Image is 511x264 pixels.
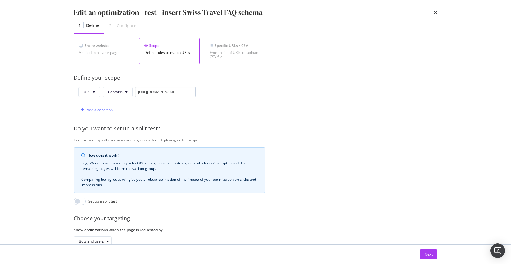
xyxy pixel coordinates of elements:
div: Scope [144,43,195,48]
button: Next [420,249,437,259]
div: 2 [109,23,112,29]
div: Define your scope [74,74,467,82]
div: How does it work? [87,153,258,158]
button: Bots and users [74,236,112,246]
div: PageWorkers will randomly select X% of pages as the control group, which won’t be optimized. The ... [81,160,258,188]
div: Define rules to match URLs [144,51,195,55]
div: times [434,7,437,18]
div: Edit an optimization - test - insert Swiss Travel FAQ schema [74,7,262,18]
div: Choose your targeting [74,215,467,223]
span: URL [84,89,90,94]
div: info banner [74,147,265,193]
div: Do you want to set up a split test? [74,125,467,133]
div: Bots and users [79,239,104,243]
div: Enter a list of URLs or upload CSV file [210,51,260,59]
div: Define [86,22,99,28]
span: Contains [108,89,123,94]
button: Contains [103,87,133,97]
div: Add a condition [87,107,113,112]
button: Add a condition [78,105,113,115]
div: Next [425,252,433,257]
label: Show optimizations when the page is requested by: [74,227,265,233]
div: Configure [117,23,136,29]
div: 1 [78,22,81,28]
button: URL [78,87,100,97]
div: Set up a split test [88,199,117,204]
div: Confirm your hypothesis on a variant group before deploying on full scope [74,137,467,143]
div: Applied to all your pages [79,51,129,55]
div: Open Intercom Messenger [490,243,505,258]
div: Specific URLs / CSV [210,43,260,48]
div: Entire website [79,43,129,48]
